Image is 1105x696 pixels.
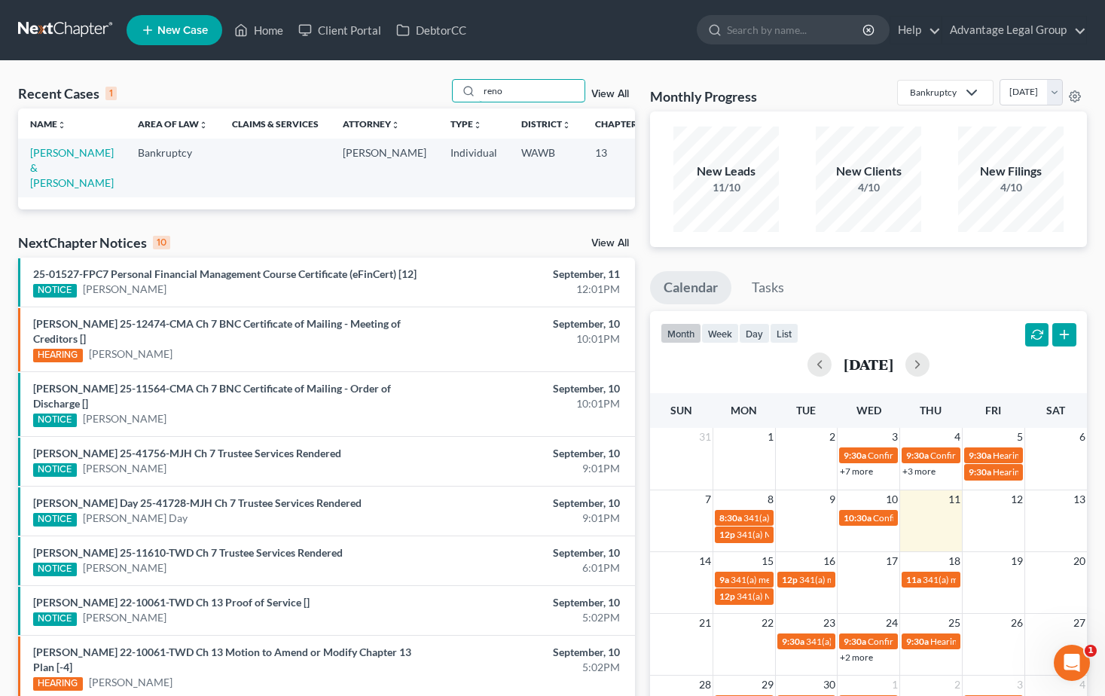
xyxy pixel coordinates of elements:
[435,446,620,461] div: September, 10
[591,238,629,249] a: View All
[1072,552,1087,570] span: 20
[697,614,713,632] span: 21
[1015,428,1024,446] span: 5
[435,316,620,331] div: September, 10
[856,404,881,417] span: Wed
[844,450,866,461] span: 9:30a
[30,146,114,189] a: [PERSON_NAME] & [PERSON_NAME]
[450,118,482,130] a: Typeunfold_more
[509,139,583,197] td: WAWB
[930,450,1101,461] span: Confirmation hearing for [PERSON_NAME]
[806,636,951,647] span: 341(a) meeting for [PERSON_NAME]
[766,490,775,508] span: 8
[521,118,571,130] a: Districtunfold_more
[220,108,331,139] th: Claims & Services
[435,645,620,660] div: September, 10
[583,139,658,197] td: 13
[199,121,208,130] i: unfold_more
[291,17,389,44] a: Client Portal
[473,121,482,130] i: unfold_more
[902,466,936,477] a: +3 more
[438,139,509,197] td: Individual
[33,382,391,410] a: [PERSON_NAME] 25-11564-CMA Ch 7 BNC Certificate of Mailing - Order of Discharge []
[890,676,899,694] span: 1
[435,511,620,526] div: 9:01PM
[796,404,816,417] span: Tue
[828,490,837,508] span: 9
[890,17,941,44] a: Help
[18,234,170,252] div: NextChapter Notices
[727,16,865,44] input: Search by name...
[828,428,837,446] span: 2
[89,675,172,690] a: [PERSON_NAME]
[562,121,571,130] i: unfold_more
[33,646,411,673] a: [PERSON_NAME] 22-10061-TWD Ch 13 Motion to Amend or Modify Chapter 13 Plan [-4]
[1009,614,1024,632] span: 26
[595,118,646,130] a: Chapterunfold_more
[906,450,929,461] span: 9:30a
[884,490,899,508] span: 10
[719,591,735,602] span: 12p
[770,323,798,343] button: list
[822,552,837,570] span: 16
[822,614,837,632] span: 23
[958,163,1064,180] div: New Filings
[737,591,883,602] span: 341(a) Meeting for [PERSON_NAME]
[33,447,341,459] a: [PERSON_NAME] 25-41756-MJH Ch 7 Trustee Services Rendered
[33,563,77,576] div: NOTICE
[33,463,77,477] div: NOTICE
[57,121,66,130] i: unfold_more
[873,512,1045,524] span: Confirmation Hearing for [PERSON_NAME]
[1085,645,1097,657] span: 1
[33,496,362,509] a: [PERSON_NAME] Day 25-41728-MJH Ch 7 Trustee Services Rendered
[884,552,899,570] span: 17
[1015,676,1024,694] span: 3
[799,574,945,585] span: 341(a) meeting for [PERSON_NAME]
[435,595,620,610] div: September, 10
[760,676,775,694] span: 29
[650,271,731,304] a: Calendar
[840,652,873,663] a: +2 more
[969,450,991,461] span: 9:30a
[83,610,166,625] a: [PERSON_NAME]
[1054,645,1090,681] iframe: Intercom live chat
[83,560,166,575] a: [PERSON_NAME]
[953,428,962,446] span: 4
[33,546,343,559] a: [PERSON_NAME] 25-11610-TWD Ch 7 Trustee Services Rendered
[697,676,713,694] span: 28
[157,25,208,36] span: New Case
[844,356,893,372] h2: [DATE]
[766,428,775,446] span: 1
[105,87,117,100] div: 1
[947,614,962,632] span: 25
[697,428,713,446] span: 31
[701,323,739,343] button: week
[435,396,620,411] div: 10:01PM
[890,428,899,446] span: 3
[33,349,83,362] div: HEARING
[1078,428,1087,446] span: 6
[227,17,291,44] a: Home
[719,512,742,524] span: 8:30a
[435,331,620,346] div: 10:01PM
[697,552,713,570] span: 14
[435,381,620,396] div: September, 10
[953,676,962,694] span: 2
[738,271,798,304] a: Tasks
[737,529,883,540] span: 341(a) Meeting for [PERSON_NAME]
[391,121,400,130] i: unfold_more
[731,574,876,585] span: 341(a) meeting for [PERSON_NAME]
[1072,490,1087,508] span: 13
[33,317,401,345] a: [PERSON_NAME] 25-12474-CMA Ch 7 BNC Certificate of Mailing - Meeting of Creditors []
[33,513,77,527] div: NOTICE
[985,404,1001,417] span: Fri
[343,118,400,130] a: Attorneyunfold_more
[1072,614,1087,632] span: 27
[947,490,962,508] span: 11
[435,610,620,625] div: 5:02PM
[906,574,921,585] span: 11a
[719,529,735,540] span: 12p
[840,466,873,477] a: +7 more
[719,574,729,585] span: 9a
[844,636,866,647] span: 9:30a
